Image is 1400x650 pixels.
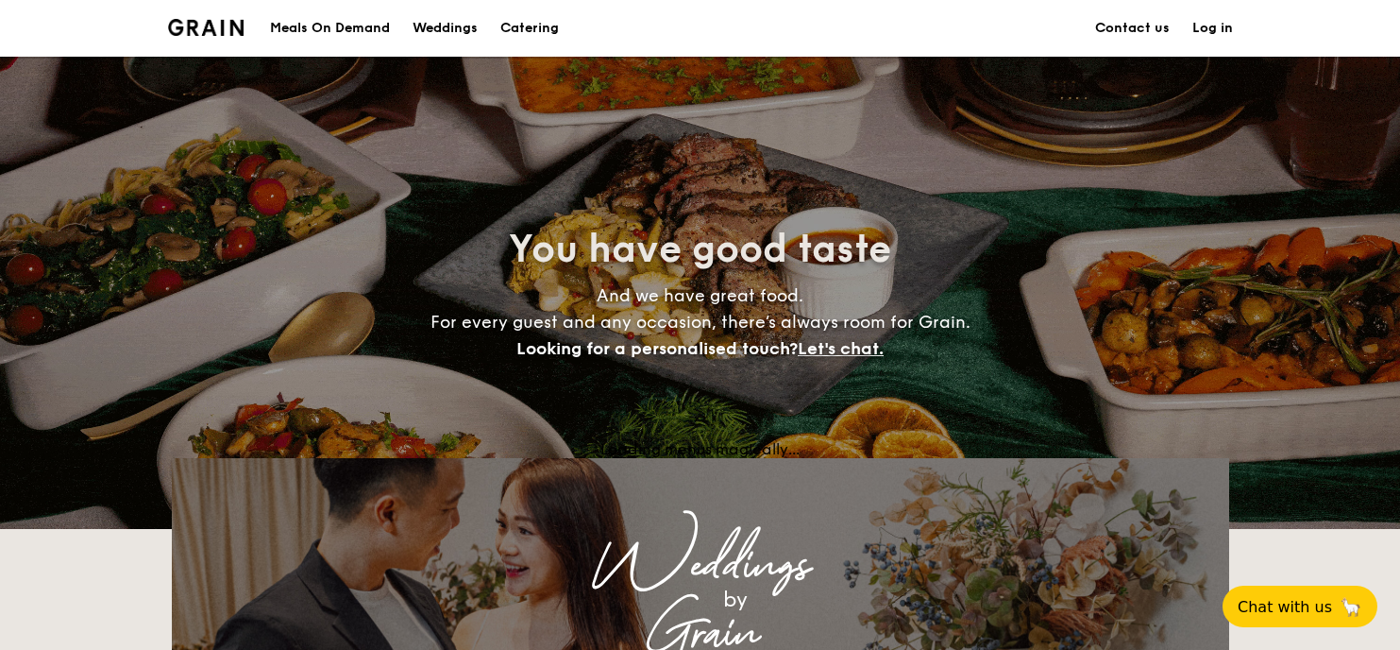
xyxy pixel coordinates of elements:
[1238,598,1332,616] span: Chat with us
[172,440,1229,458] div: Loading menus magically...
[408,583,1063,617] div: by
[798,338,884,359] span: Let's chat.
[168,19,245,36] img: Grain
[168,19,245,36] a: Logotype
[1340,596,1362,618] span: 🦙
[338,549,1063,583] div: Weddings
[1223,586,1377,627] button: Chat with us🦙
